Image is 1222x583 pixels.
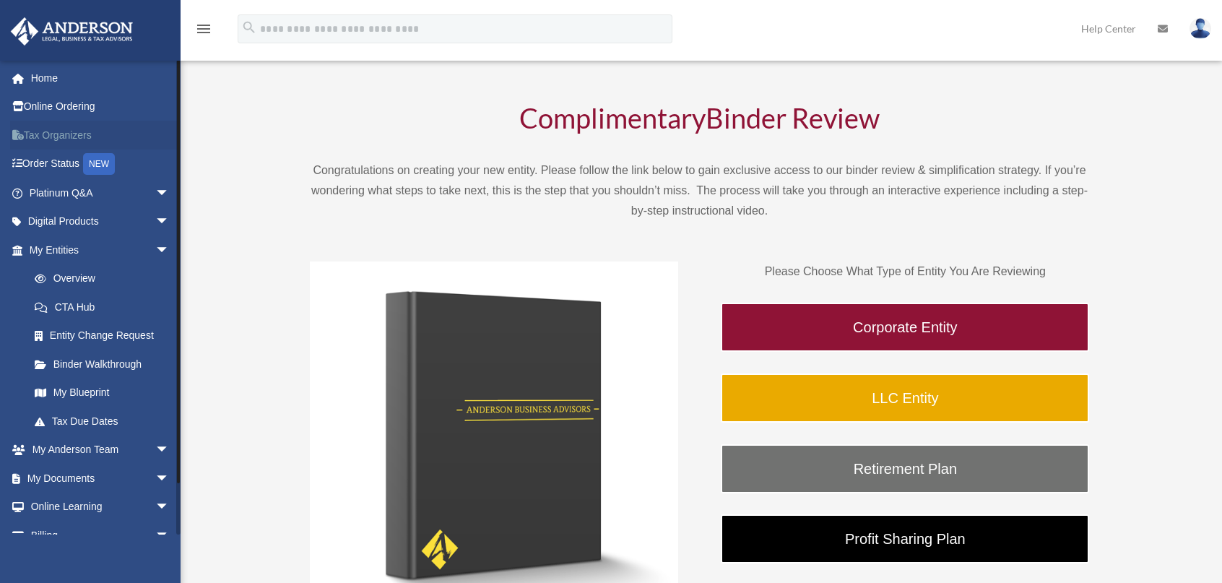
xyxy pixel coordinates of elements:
[20,264,191,293] a: Overview
[10,150,191,179] a: Order StatusNEW
[155,207,184,237] span: arrow_drop_down
[10,207,191,236] a: Digital Productsarrow_drop_down
[155,236,184,265] span: arrow_drop_down
[310,160,1090,221] p: Congratulations on creating your new entity. Please follow the link below to gain exclusive acces...
[721,262,1089,282] p: Please Choose What Type of Entity You Are Reviewing
[10,236,191,264] a: My Entitiesarrow_drop_down
[155,436,184,465] span: arrow_drop_down
[155,464,184,493] span: arrow_drop_down
[519,101,706,134] span: Complimentary
[20,321,191,350] a: Entity Change Request
[706,101,880,134] span: Binder Review
[83,153,115,175] div: NEW
[155,521,184,550] span: arrow_drop_down
[721,303,1089,352] a: Corporate Entity
[20,407,191,436] a: Tax Due Dates
[1189,18,1211,39] img: User Pic
[721,373,1089,423] a: LLC Entity
[20,350,184,379] a: Binder Walkthrough
[10,178,191,207] a: Platinum Q&Aarrow_drop_down
[6,17,137,46] img: Anderson Advisors Platinum Portal
[195,20,212,38] i: menu
[195,25,212,38] a: menu
[20,293,191,321] a: CTA Hub
[241,20,257,35] i: search
[10,64,191,92] a: Home
[721,444,1089,493] a: Retirement Plan
[20,379,191,407] a: My Blueprint
[721,514,1089,563] a: Profit Sharing Plan
[10,493,191,522] a: Online Learningarrow_drop_down
[10,464,191,493] a: My Documentsarrow_drop_down
[10,121,191,150] a: Tax Organizers
[10,521,191,550] a: Billingarrow_drop_down
[10,436,191,465] a: My Anderson Teamarrow_drop_down
[155,178,184,208] span: arrow_drop_down
[155,493,184,522] span: arrow_drop_down
[10,92,191,121] a: Online Ordering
